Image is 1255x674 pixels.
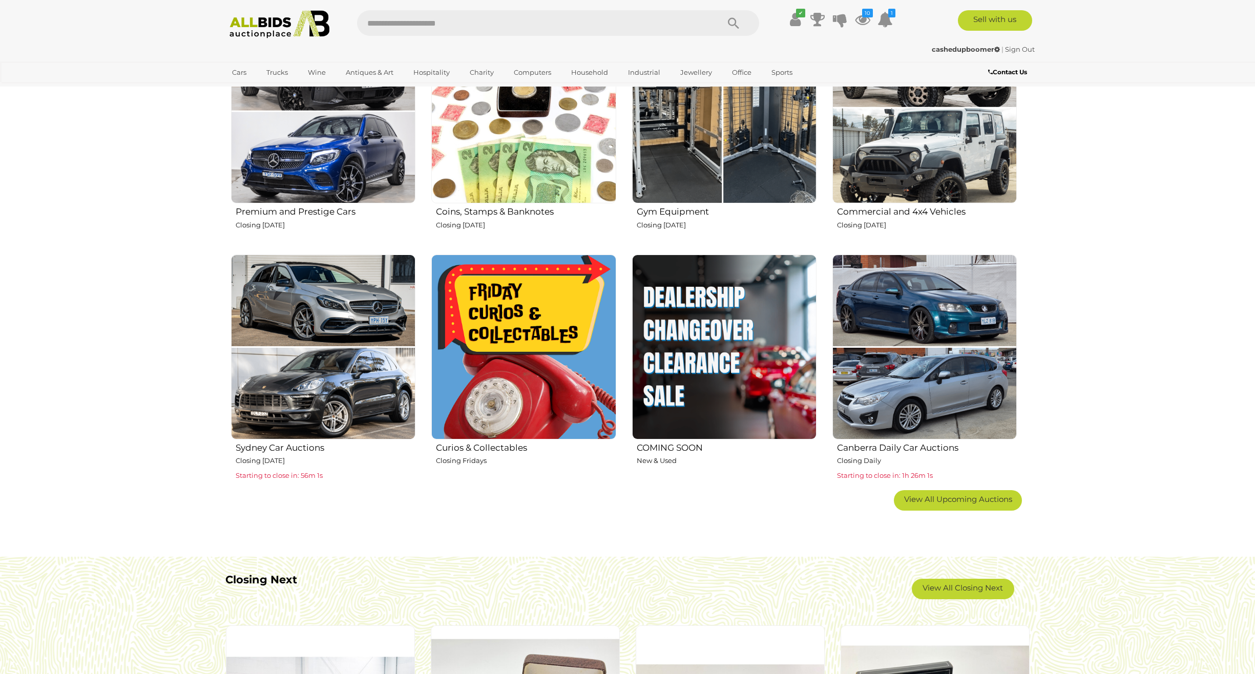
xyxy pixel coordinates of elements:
[231,19,415,203] img: Premium and Prestige Cars
[225,573,297,586] b: Closing Next
[436,204,616,217] h2: Coins, Stamps & Banknotes
[837,204,1017,217] h2: Commercial and 4x4 Vehicles
[225,64,253,81] a: Cars
[260,64,295,81] a: Trucks
[236,440,415,453] h2: Sydney Car Auctions
[407,64,456,81] a: Hospitality
[708,10,759,36] button: Search
[988,67,1030,78] a: Contact Us
[674,64,719,81] a: Jewellery
[958,10,1032,31] a: Sell with us
[225,81,311,98] a: [GEOGRAPHIC_DATA]
[231,18,415,246] a: Premium and Prestige Cars Closing [DATE]
[632,255,817,439] img: COMING SOON
[832,19,1017,203] img: Commercial and 4x4 Vehicles
[888,9,895,17] i: 1
[912,579,1014,599] a: View All Closing Next
[431,18,616,246] a: Coins, Stamps & Banknotes Closing [DATE]
[507,64,558,81] a: Computers
[236,204,415,217] h2: Premium and Prestige Cars
[436,219,616,231] p: Closing [DATE]
[564,64,615,81] a: Household
[339,64,400,81] a: Antiques & Art
[301,64,332,81] a: Wine
[431,255,616,439] img: Curios & Collectables
[236,455,415,467] p: Closing [DATE]
[1001,45,1003,53] span: |
[436,440,616,453] h2: Curios & Collectables
[637,204,817,217] h2: Gym Equipment
[904,494,1012,504] span: View All Upcoming Auctions
[765,64,799,81] a: Sports
[632,18,817,246] a: Gym Equipment Closing [DATE]
[236,219,415,231] p: Closing [DATE]
[932,45,1000,53] strong: cashedupboomer
[224,10,335,38] img: Allbids.com.au
[637,219,817,231] p: Closing [DATE]
[932,45,1001,53] a: cashedupboomer
[837,440,1017,453] h2: Canberra Daily Car Auctions
[787,10,803,29] a: ✔
[894,490,1022,511] a: View All Upcoming Auctions
[431,254,616,482] a: Curios & Collectables Closing Fridays
[621,64,667,81] a: Industrial
[436,455,616,467] p: Closing Fridays
[463,64,500,81] a: Charity
[1005,45,1035,53] a: Sign Out
[231,255,415,439] img: Sydney Car Auctions
[877,10,893,29] a: 1
[231,254,415,482] a: Sydney Car Auctions Closing [DATE] Starting to close in: 56m 1s
[236,471,323,479] span: Starting to close in: 56m 1s
[637,440,817,453] h2: COMING SOON
[988,68,1027,76] b: Contact Us
[637,455,817,467] p: New & Used
[855,10,870,29] a: 10
[862,9,873,17] i: 10
[431,19,616,203] img: Coins, Stamps & Banknotes
[837,471,933,479] span: Starting to close in: 1h 26m 1s
[837,455,1017,467] p: Closing Daily
[632,19,817,203] img: Gym Equipment
[832,18,1017,246] a: Commercial and 4x4 Vehicles Closing [DATE]
[725,64,758,81] a: Office
[832,254,1017,482] a: Canberra Daily Car Auctions Closing Daily Starting to close in: 1h 26m 1s
[796,9,805,17] i: ✔
[832,255,1017,439] img: Canberra Daily Car Auctions
[837,219,1017,231] p: Closing [DATE]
